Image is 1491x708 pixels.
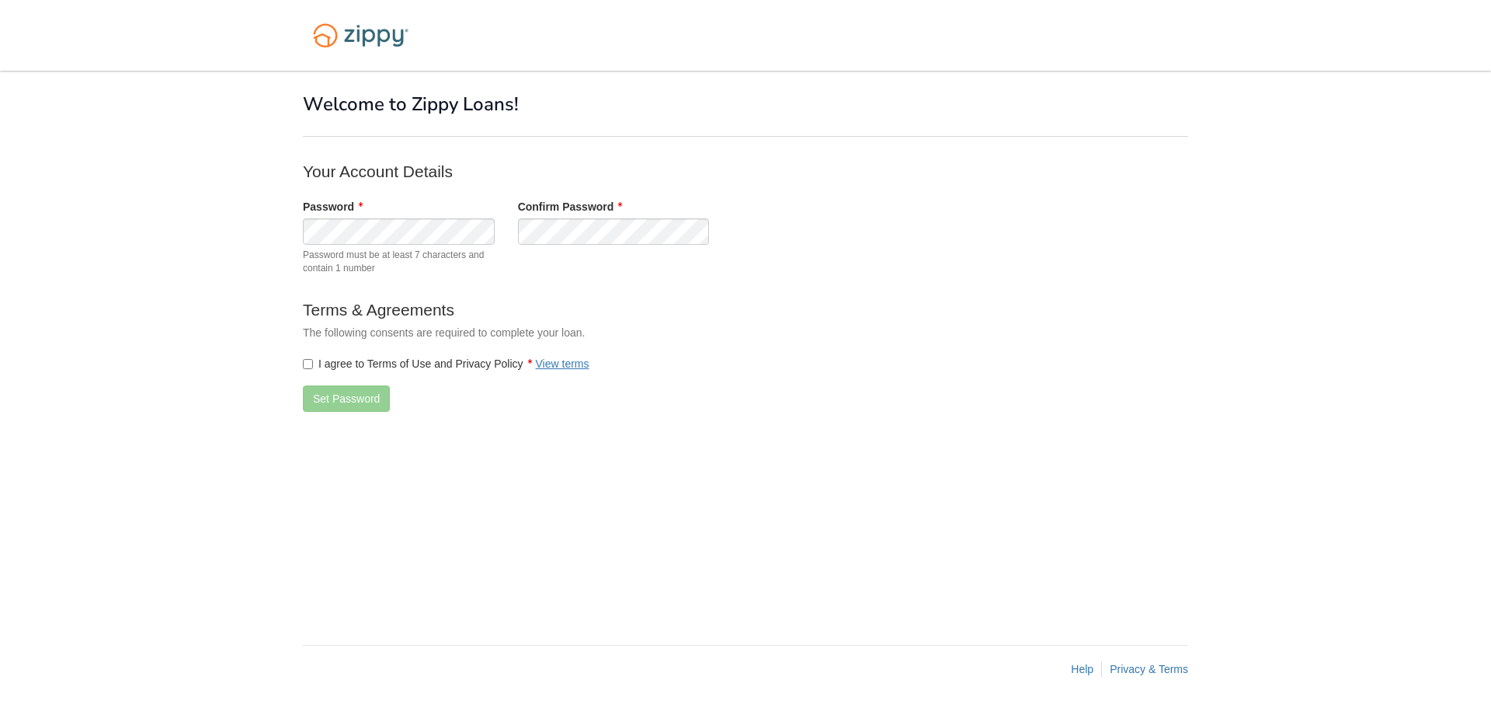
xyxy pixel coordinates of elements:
input: Verify Password [518,218,710,245]
label: Password [303,199,363,214]
p: Your Account Details [303,160,924,183]
p: Terms & Agreements [303,298,924,321]
p: The following consents are required to complete your loan. [303,325,924,340]
button: Set Password [303,385,390,412]
img: Logo [303,16,419,55]
h1: Welcome to Zippy Loans! [303,94,1188,114]
input: I agree to Terms of Use and Privacy PolicyView terms [303,359,313,369]
a: View terms [536,357,589,370]
a: Privacy & Terms [1110,663,1188,675]
a: Help [1071,663,1093,675]
label: Confirm Password [518,199,623,214]
label: I agree to Terms of Use and Privacy Policy [303,356,589,371]
span: Password must be at least 7 characters and contain 1 number [303,249,495,275]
